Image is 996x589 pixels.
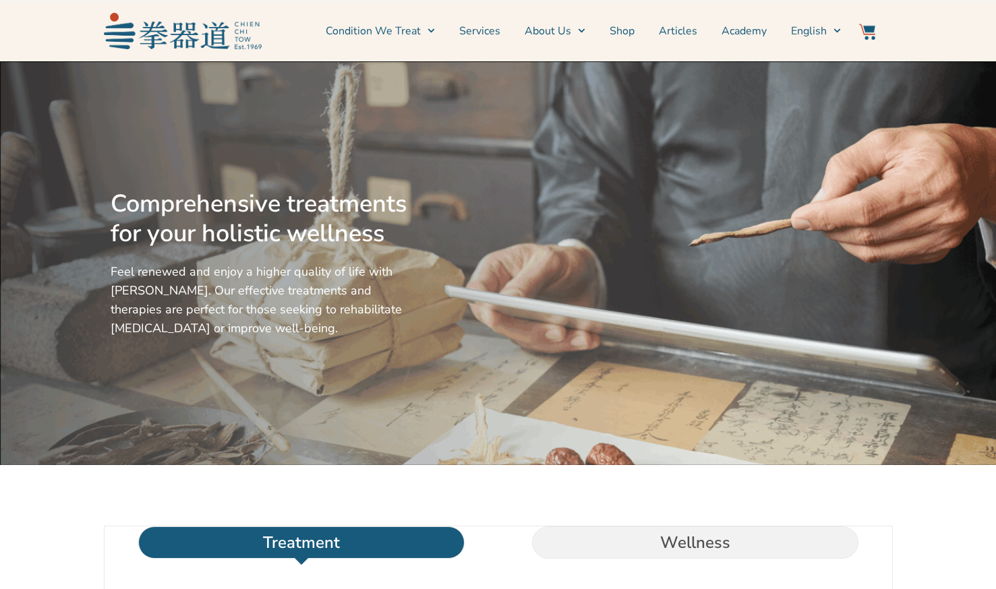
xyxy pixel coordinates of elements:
a: Articles [659,14,697,48]
a: Condition We Treat [326,14,435,48]
a: Academy [722,14,767,48]
a: About Us [525,14,585,48]
nav: Menu [268,14,842,48]
span: English [791,23,827,39]
a: Services [459,14,500,48]
p: Feel renewed and enjoy a higher quality of life with [PERSON_NAME]. Our effective treatments and ... [111,262,413,338]
h2: Comprehensive treatments for your holistic wellness [111,189,413,249]
a: Shop [610,14,635,48]
a: English [791,14,841,48]
img: Website Icon-03 [859,24,875,40]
